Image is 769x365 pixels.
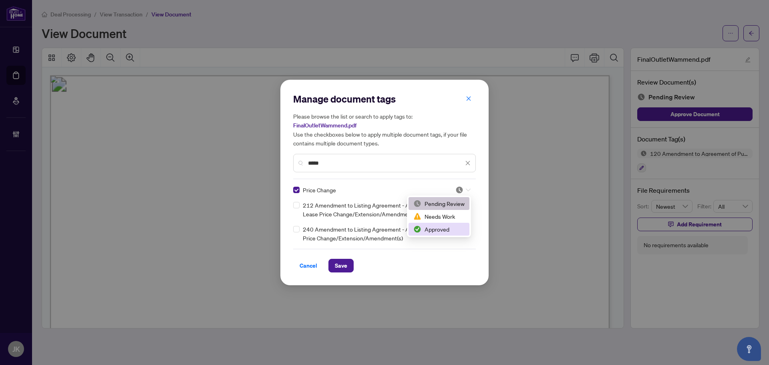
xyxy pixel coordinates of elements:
div: Pending Review [413,199,465,208]
button: Save [328,259,354,272]
button: Cancel [293,259,324,272]
div: Approved [409,223,469,236]
div: Pending Review [409,197,469,210]
h2: Manage document tags [293,93,476,105]
span: close [466,96,471,101]
span: Save [335,259,347,272]
div: Needs Work [413,212,465,221]
span: Cancel [300,259,317,272]
span: 212 Amendment to Listing Agreement - Authority to Offer for Lease Price Change/Extension/Amendmen... [303,201,471,218]
img: status [455,186,463,194]
h5: Please browse the list or search to apply tags to: Use the checkboxes below to apply multiple doc... [293,112,476,147]
img: status [413,200,421,208]
span: FinalOutletWammend.pdf [293,122,356,129]
button: Open asap [737,337,761,361]
div: Approved [413,225,465,234]
span: close [465,160,471,166]
span: Pending Review [455,186,471,194]
div: Needs Work [409,210,469,223]
img: status [413,225,421,233]
img: status [413,212,421,220]
span: Price Change [303,186,336,194]
span: 240 Amendment to Listing Agreement - Authority to Offer for Sale Price Change/Extension/Amendment(s) [303,225,471,242]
